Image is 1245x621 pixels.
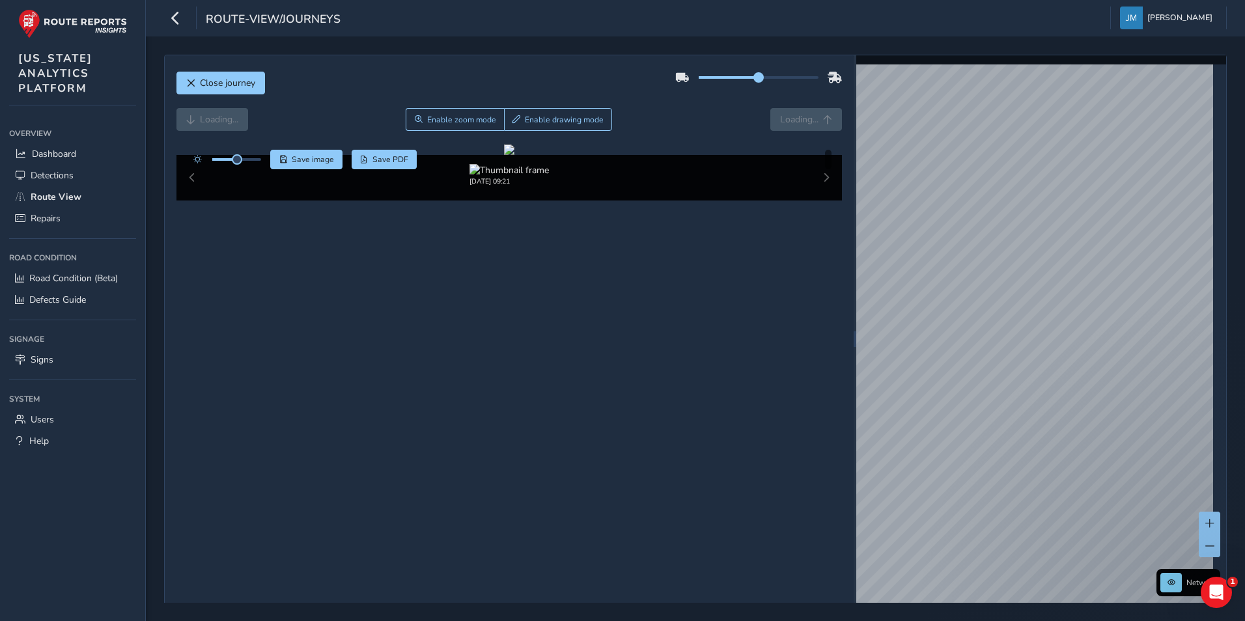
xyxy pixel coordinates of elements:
button: Save [270,150,343,169]
div: Road Condition [9,248,136,268]
span: Enable zoom mode [427,115,496,125]
button: [PERSON_NAME] [1120,7,1217,29]
span: route-view/journeys [206,11,341,29]
img: rr logo [18,9,127,38]
span: Route View [31,191,81,203]
div: Signage [9,329,136,349]
img: Thumbnail frame [469,164,549,176]
span: Signs [31,353,53,366]
a: Dashboard [9,143,136,165]
button: Zoom [406,108,504,131]
span: Help [29,435,49,447]
a: Signs [9,349,136,370]
span: Repairs [31,212,61,225]
a: Defects Guide [9,289,136,310]
a: Road Condition (Beta) [9,268,136,289]
span: [US_STATE] ANALYTICS PLATFORM [18,51,92,96]
a: Detections [9,165,136,186]
img: diamond-layout [1120,7,1143,29]
button: Draw [504,108,613,131]
span: [PERSON_NAME] [1147,7,1212,29]
a: Users [9,409,136,430]
a: Help [9,430,136,452]
span: Save PDF [372,154,408,165]
button: Close journey [176,72,265,94]
a: Repairs [9,208,136,229]
span: Save image [292,154,334,165]
span: Users [31,413,54,426]
span: Road Condition (Beta) [29,272,118,284]
span: Defects Guide [29,294,86,306]
button: PDF [352,150,417,169]
iframe: Intercom live chat [1201,577,1232,608]
span: Close journey [200,77,255,89]
div: System [9,389,136,409]
div: Overview [9,124,136,143]
span: Network [1186,577,1216,588]
span: Dashboard [32,148,76,160]
div: [DATE] 09:21 [469,176,549,186]
span: 1 [1227,577,1238,587]
span: Detections [31,169,74,182]
a: Route View [9,186,136,208]
span: Enable drawing mode [525,115,604,125]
